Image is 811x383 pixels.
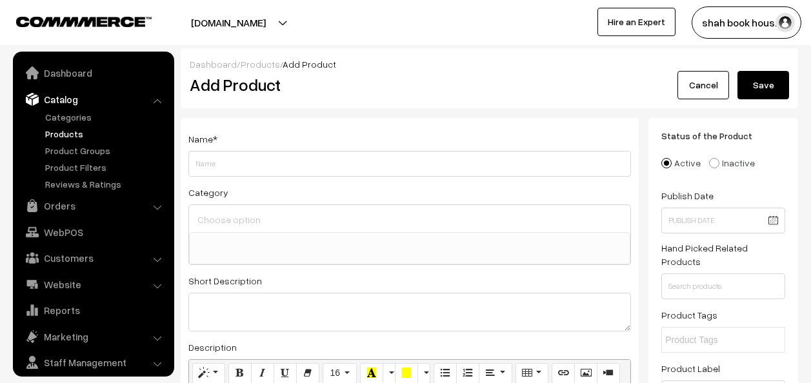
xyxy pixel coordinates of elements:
input: Name [188,151,631,177]
a: Cancel [677,71,729,99]
span: Add Product [283,59,336,70]
div: / / [190,57,789,71]
a: Product Filters [42,161,170,174]
span: Status of the Product [661,130,768,141]
a: Reports [16,299,170,322]
a: Website [16,273,170,296]
a: Hire an Expert [597,8,676,36]
a: Orders [16,194,170,217]
a: Reviews & Ratings [42,177,170,191]
a: Customers [16,246,170,270]
img: user [776,13,795,32]
a: Product Groups [42,144,170,157]
button: Save [737,71,789,99]
a: Dashboard [16,61,170,84]
a: Staff Management [16,351,170,374]
a: WebPOS [16,221,170,244]
label: Publish Date [661,189,714,202]
button: [DOMAIN_NAME] [146,6,311,39]
label: Name [188,132,217,146]
a: Products [241,59,280,70]
a: Catalog [16,88,170,111]
label: Category [188,186,228,199]
label: Product Label [661,362,720,375]
h2: Add Product [190,75,634,95]
span: 16 [330,368,340,378]
label: Active [661,156,701,170]
label: Product Tags [661,308,717,322]
input: Search products [661,273,785,299]
a: Products [42,127,170,141]
a: Categories [42,110,170,124]
input: Product Tags [665,333,778,347]
a: Dashboard [190,59,237,70]
label: Short Description [188,274,262,288]
label: Description [188,340,237,354]
a: COMMMERCE [16,13,129,28]
input: Choose option [194,210,625,229]
a: Marketing [16,325,170,348]
label: Inactive [709,156,755,170]
button: shah book hous… [692,6,801,39]
label: Hand Picked Related Products [661,241,785,268]
img: COMMMERCE [16,17,152,26]
input: Publish Date [661,208,785,233]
